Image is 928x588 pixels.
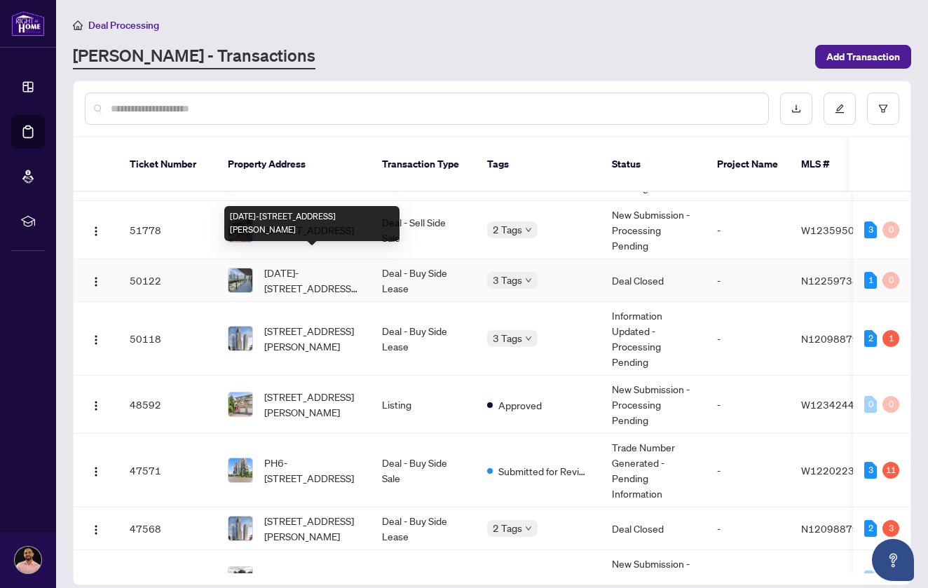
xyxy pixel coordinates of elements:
[493,221,522,238] span: 2 Tags
[493,520,522,536] span: 2 Tags
[73,20,83,30] span: home
[706,507,790,550] td: -
[525,277,532,284] span: down
[371,376,476,434] td: Listing
[801,332,859,345] span: N12098879
[882,221,899,238] div: 0
[601,201,706,259] td: New Submission - Processing Pending
[706,434,790,507] td: -
[706,259,790,302] td: -
[228,392,252,416] img: thumbnail-img
[824,93,856,125] button: edit
[801,464,861,477] span: W12202230
[493,272,522,288] span: 3 Tags
[493,330,522,346] span: 3 Tags
[85,327,107,350] button: Logo
[118,434,217,507] td: 47571
[73,44,315,69] a: [PERSON_NAME] - Transactions
[864,221,877,238] div: 3
[525,525,532,532] span: down
[882,396,899,413] div: 0
[882,272,899,289] div: 0
[498,463,589,479] span: Submitted for Review
[85,269,107,292] button: Logo
[371,302,476,376] td: Deal - Buy Side Lease
[217,137,371,192] th: Property Address
[601,434,706,507] td: Trade Number Generated - Pending Information
[371,434,476,507] td: Deal - Buy Side Sale
[601,259,706,302] td: Deal Closed
[872,539,914,581] button: Open asap
[118,376,217,434] td: 48592
[224,206,400,241] div: [DATE]-[STREET_ADDRESS][PERSON_NAME]
[85,219,107,241] button: Logo
[601,302,706,376] td: Information Updated - Processing Pending
[801,573,861,585] span: W12328277
[371,259,476,302] td: Deal - Buy Side Lease
[878,104,888,114] span: filter
[706,201,790,259] td: -
[118,259,217,302] td: 50122
[90,466,102,477] img: Logo
[864,272,877,289] div: 1
[85,393,107,416] button: Logo
[864,330,877,347] div: 2
[371,137,476,192] th: Transaction Type
[601,137,706,192] th: Status
[601,376,706,434] td: New Submission - Processing Pending
[264,265,360,296] span: [DATE]-[STREET_ADDRESS][PERSON_NAME]
[90,276,102,287] img: Logo
[601,507,706,550] td: Deal Closed
[864,396,877,413] div: 0
[801,224,861,236] span: W12359505
[118,302,217,376] td: 50118
[264,455,360,486] span: PH6-[STREET_ADDRESS]
[118,201,217,259] td: 51778
[706,376,790,434] td: -
[90,334,102,346] img: Logo
[706,302,790,376] td: -
[801,522,859,535] span: N12098879
[801,398,861,411] span: W12342444
[264,323,360,354] span: [STREET_ADDRESS][PERSON_NAME]
[90,400,102,411] img: Logo
[498,572,589,587] span: Requires Additional Docs
[15,547,41,573] img: Profile Icon
[706,137,790,192] th: Project Name
[228,268,252,292] img: thumbnail-img
[815,45,911,69] button: Add Transaction
[882,330,899,347] div: 1
[264,389,360,420] span: [STREET_ADDRESS][PERSON_NAME]
[85,517,107,540] button: Logo
[801,274,859,287] span: N12259738
[85,459,107,481] button: Logo
[371,507,476,550] td: Deal - Buy Side Lease
[790,137,874,192] th: MLS #
[826,46,900,68] span: Add Transaction
[835,104,845,114] span: edit
[228,517,252,540] img: thumbnail-img
[228,327,252,350] img: thumbnail-img
[791,104,801,114] span: download
[525,226,532,233] span: down
[498,397,542,413] span: Approved
[867,93,899,125] button: filter
[882,462,899,479] div: 11
[118,137,217,192] th: Ticket Number
[780,93,812,125] button: download
[264,513,360,544] span: [STREET_ADDRESS][PERSON_NAME]
[264,571,354,587] span: [STREET_ADDRESS]
[90,226,102,237] img: Logo
[864,520,877,537] div: 2
[88,19,159,32] span: Deal Processing
[118,507,217,550] td: 47568
[11,11,45,36] img: logo
[864,570,877,587] div: 0
[882,520,899,537] div: 3
[228,458,252,482] img: thumbnail-img
[476,137,601,192] th: Tags
[371,201,476,259] td: Deal - Sell Side Sale
[90,524,102,535] img: Logo
[864,462,877,479] div: 3
[525,335,532,342] span: down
